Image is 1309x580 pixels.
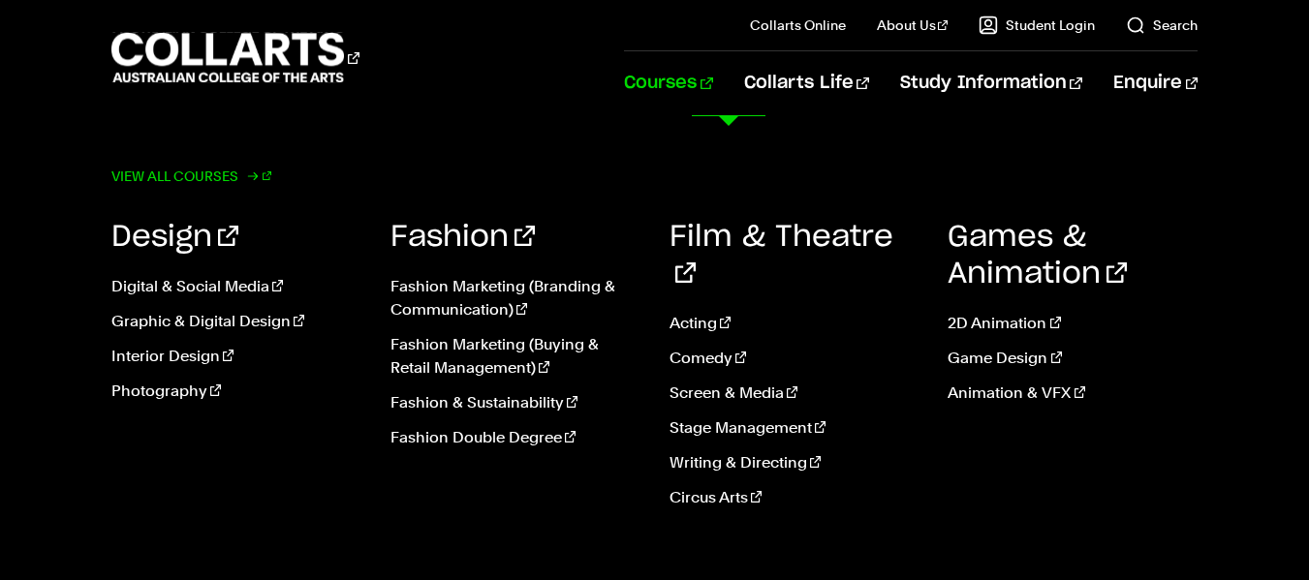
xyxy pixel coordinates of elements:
[111,163,272,190] a: View all courses
[877,15,949,35] a: About Us
[744,51,869,115] a: Collarts Life
[750,15,846,35] a: Collarts Online
[670,416,919,440] a: Stage Management
[624,51,712,115] a: Courses
[111,30,359,85] div: Go to homepage
[948,347,1198,370] a: Game Design
[1126,15,1198,35] a: Search
[390,391,640,414] a: Fashion & Sustainability
[670,486,919,509] a: Circus Arts
[390,333,640,380] a: Fashion Marketing (Buying & Retail Management)
[670,347,919,370] a: Comedy
[390,426,640,449] a: Fashion Double Degree
[111,345,361,368] a: Interior Design
[670,223,893,289] a: Film & Theatre
[670,451,919,474] a: Writing & Directing
[670,312,919,335] a: Acting
[979,15,1095,35] a: Student Login
[390,275,640,321] a: Fashion Marketing (Branding & Communication)
[670,382,919,405] a: Screen & Media
[111,380,361,403] a: Photography
[948,312,1198,335] a: 2D Animation
[390,223,535,252] a: Fashion
[111,310,361,333] a: Graphic & Digital Design
[948,223,1127,289] a: Games & Animation
[111,223,238,252] a: Design
[948,382,1198,405] a: Animation & VFX
[1113,51,1198,115] a: Enquire
[900,51,1082,115] a: Study Information
[111,275,361,298] a: Digital & Social Media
